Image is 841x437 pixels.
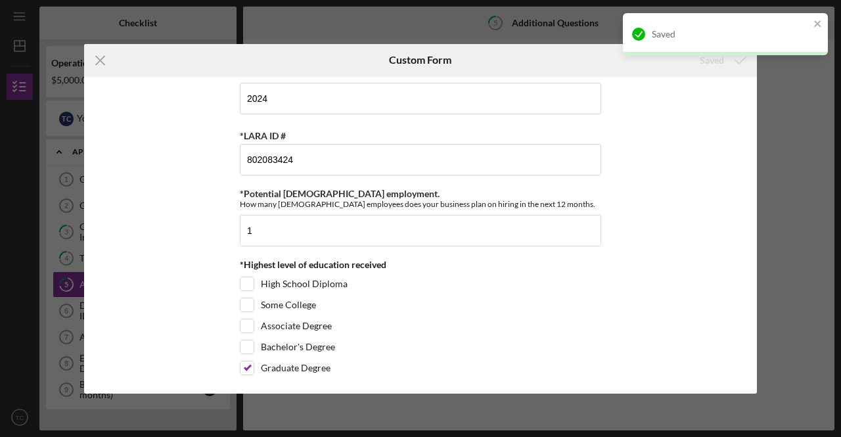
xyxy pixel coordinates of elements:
div: How many [DEMOGRAPHIC_DATA] employees does your business plan on hiring in the next 12 months. [240,199,601,209]
button: close [813,18,823,31]
label: Associate Degree [261,319,332,333]
label: Graduate Degree [261,361,330,375]
div: *Highest level of education received [240,260,601,270]
label: *LARA ID # [240,130,286,141]
label: Bachelor's Degree [261,340,335,354]
h6: Custom Form [389,54,451,66]
div: Saved [652,29,809,39]
label: *Potential [DEMOGRAPHIC_DATA] employment. [240,188,440,199]
label: Some College [261,298,316,311]
label: High School Diploma [261,277,348,290]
